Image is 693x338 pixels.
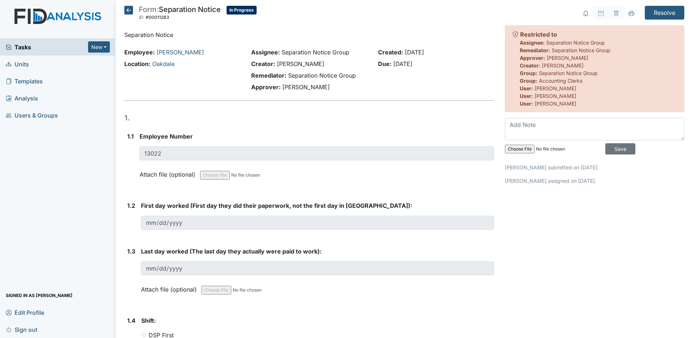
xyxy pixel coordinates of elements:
strong: Assignee: [251,49,280,56]
span: [PERSON_NAME] [542,62,584,69]
span: Edit Profile [6,307,44,318]
input: Save [605,143,635,154]
strong: Approver: [251,83,281,91]
label: 1.3 [127,247,135,256]
span: Signed in as [PERSON_NAME] [6,290,72,301]
p: [PERSON_NAME] assigned on [DATE]. [505,177,684,185]
span: [PERSON_NAME] [277,60,324,67]
label: 1.1 [127,132,134,141]
label: Attach file (optional) [140,166,198,179]
span: Shift: [141,317,156,324]
a: Oakdale [152,60,175,67]
strong: Group: [520,78,538,84]
h1: 1. [124,112,494,123]
span: [PERSON_NAME] [535,85,576,91]
span: ID: [139,15,145,20]
span: Separation Notice Group [546,40,605,46]
strong: User: [520,85,533,91]
label: 1.2 [127,201,135,210]
span: Separation Notice Group [539,70,598,76]
strong: User: [520,100,533,107]
span: Separation Notice Group [288,72,356,79]
div: Separation Notice [139,6,221,22]
span: #00011283 [146,15,169,20]
span: [PERSON_NAME] [535,100,576,107]
span: [DATE] [393,60,412,67]
strong: Creator: [251,60,275,67]
label: 1.4 [127,316,136,325]
span: Form: [139,5,159,14]
strong: Group: [520,70,538,76]
strong: Remediator: [251,72,286,79]
p: Separation Notice [124,30,494,39]
strong: Employee: [124,49,155,56]
span: Templates [6,75,43,87]
strong: Restricted to [520,31,557,38]
span: Employee Number [140,133,193,140]
span: Users & Groups [6,110,58,121]
span: Sign out [6,324,37,335]
input: DSP First [141,333,146,337]
strong: Due: [378,60,391,67]
span: Last day worked (The last day they actually were paid to work): [141,248,321,255]
strong: Location: [124,60,150,67]
strong: Approver: [520,55,545,61]
span: In Progress [227,6,257,15]
a: [PERSON_NAME] [157,49,204,56]
strong: Created: [378,49,403,56]
strong: User: [520,93,533,99]
span: Accounting Clerks [539,78,582,84]
strong: Remediator: [520,47,550,53]
p: [PERSON_NAME] submitted on [DATE]. [505,164,684,171]
button: New [88,41,110,53]
span: First day worked (First day they did their paperwork, not the first day in [GEOGRAPHIC_DATA]): [141,202,412,209]
a: Tasks [6,43,88,51]
input: Resolve [645,6,684,20]
span: [PERSON_NAME] [282,83,330,91]
label: Attach file (optional) [141,281,200,294]
span: Separation Notice Group [552,47,610,53]
span: Separation Notice Group [282,49,349,56]
span: [DATE] [405,49,424,56]
span: Units [6,58,29,70]
span: [PERSON_NAME] [547,55,588,61]
strong: Creator: [520,62,540,69]
strong: Assignee: [520,40,545,46]
span: Analysis [6,92,38,104]
span: [PERSON_NAME] [535,93,576,99]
